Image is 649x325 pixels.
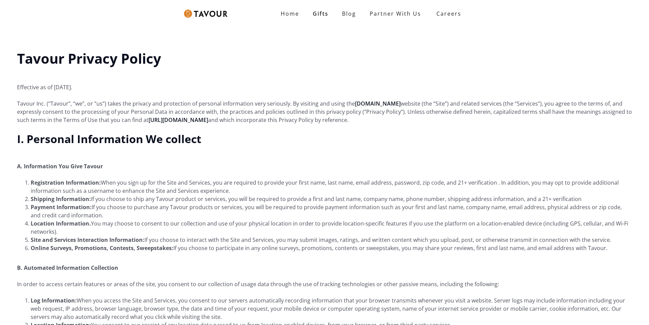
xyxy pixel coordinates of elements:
strong: I. Personal Information We collect [17,131,201,146]
li: When you access the Site and Services, you consent to our servers automatically recording informa... [31,296,632,321]
p: Effective as of [DATE]. [17,75,632,91]
li: If you choose to purchase any Tavour products or services, you will be required to provide paymen... [31,203,632,219]
strong: Registration Information: [31,179,101,186]
strong: Shipping Information: [31,195,91,203]
strong: Location Information. [31,220,91,227]
li: When you sign up for the Site and Services, you are required to provide your first name, last nam... [31,179,632,195]
strong: A. Information You Give Tavour [17,162,103,170]
a: Partner With Us [363,7,428,20]
li: If you choose to ship any Tavour product or services, you will be required to provide a first and... [31,195,632,203]
li: If you choose to interact with the Site and Services, you may submit images, ratings, and written... [31,236,632,244]
p: Tavour Inc. (“Tavour”, “we”, or “us”) takes the privacy and protection of personal information ve... [17,99,632,124]
li: You may choose to consent to our collection and use of your physical location in order to provide... [31,219,632,236]
a: [DOMAIN_NAME] [355,100,401,107]
strong: Home [281,10,299,17]
li: If you choose to participate in any online surveys, promotions, contents or sweepstakes, you may ... [31,244,632,252]
strong: Payment Information: [31,203,92,211]
a: Home [274,7,306,20]
strong: Careers [436,7,461,20]
strong: Site and Services Interaction Information: [31,236,144,244]
a: Gifts [306,7,335,20]
a: [URL][DOMAIN_NAME] [149,116,208,124]
strong: Tavour Privacy Policy [17,49,161,68]
p: In order to access certain features or areas of the site, you consent to our collection of usage ... [17,280,632,288]
strong: B. Automated Information Collection [17,264,118,272]
strong: Online Surveys, Promotions, Contests, Sweepstakes: [31,244,173,252]
a: Blog [335,7,363,20]
strong: Log Information: [31,297,77,304]
a: Careers [428,4,466,23]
